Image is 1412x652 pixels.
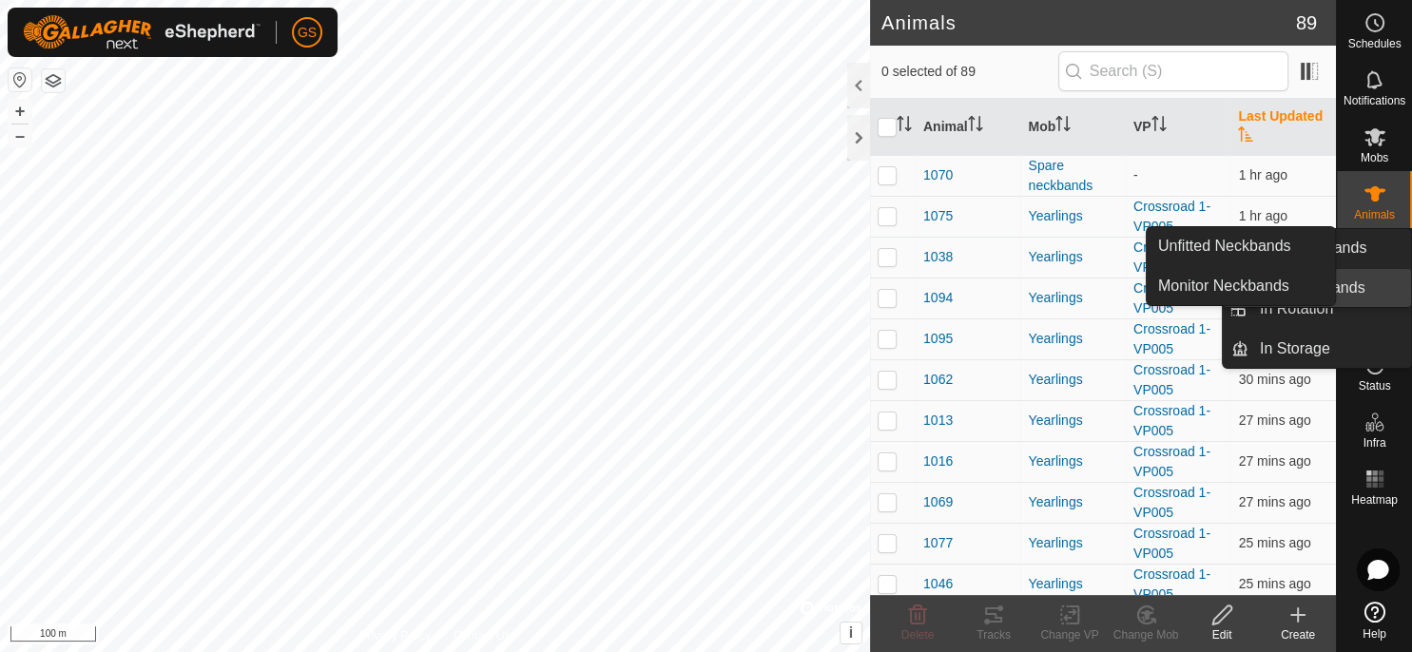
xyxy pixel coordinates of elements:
[1028,156,1118,196] div: Spare neckbands
[1055,119,1071,134] p-sorticon: Activate to sort
[1028,533,1118,553] div: Yearlings
[1238,129,1253,144] p-sorticon: Activate to sort
[1347,38,1401,49] span: Schedules
[1133,485,1210,520] a: Crossroad 1-VP005
[1184,626,1260,643] div: Edit
[1058,51,1288,91] input: Search (S)
[1238,535,1310,550] span: 26 Aug 2025, 9:39 am
[1020,99,1126,156] th: Mob
[1133,403,1210,438] a: Crossroad 1-VP005
[1248,330,1411,368] a: In Storage
[1238,208,1286,223] span: 26 Aug 2025, 9:04 am
[1361,152,1388,163] span: Mobs
[956,626,1032,643] div: Tracks
[849,624,853,641] span: i
[881,62,1058,82] span: 0 selected of 89
[1028,411,1118,431] div: Yearlings
[923,451,953,471] span: 1016
[1344,95,1405,106] span: Notifications
[1133,566,1210,602] a: Crossroad 1-VP005
[1363,628,1386,640] span: Help
[923,492,953,512] span: 1069
[1133,362,1210,397] a: Crossroad 1-VP005
[1238,494,1310,509] span: 26 Aug 2025, 9:37 am
[916,99,1021,156] th: Animal
[1223,290,1411,328] li: In Rotation
[1238,453,1310,469] span: 26 Aug 2025, 9:37 am
[1260,626,1336,643] div: Create
[1028,370,1118,390] div: Yearlings
[923,288,953,308] span: 1094
[1133,199,1210,234] a: Crossroad 1-VP005
[1133,321,1210,356] a: Crossroad 1-VP005
[1230,99,1336,156] th: Last Updated
[1133,167,1138,182] app-display-virtual-paddock-transition: -
[1028,247,1118,267] div: Yearlings
[1296,9,1317,37] span: 89
[897,119,912,134] p-sorticon: Activate to sort
[1260,297,1333,320] span: In Rotation
[1158,235,1291,258] span: Unfitted Neckbands
[1108,626,1184,643] div: Change Mob
[923,206,953,226] span: 1075
[881,11,1296,34] h2: Animals
[1354,209,1395,221] span: Animals
[1133,444,1210,479] a: Crossroad 1-VP005
[1028,492,1118,512] div: Yearlings
[841,623,861,643] button: i
[1133,526,1210,561] a: Crossroad 1-VP005
[1126,99,1231,156] th: VP
[1147,227,1335,265] a: Unfitted Neckbands
[1223,330,1411,368] li: In Storage
[1028,574,1118,594] div: Yearlings
[1133,280,1210,316] a: Crossroad 1-VP005
[1248,290,1411,328] a: In Rotation
[1028,288,1118,308] div: Yearlings
[923,411,953,431] span: 1013
[1133,240,1210,275] a: Crossroad 1-VP005
[923,165,953,185] span: 1070
[1028,206,1118,226] div: Yearlings
[42,69,65,92] button: Map Layers
[1337,594,1412,647] a: Help
[923,370,953,390] span: 1062
[1147,267,1335,305] a: Monitor Neckbands
[923,247,953,267] span: 1038
[9,100,31,123] button: +
[9,125,31,147] button: –
[359,627,431,644] a: Privacy Policy
[923,533,953,553] span: 1077
[1238,412,1310,428] span: 26 Aug 2025, 9:37 am
[9,68,31,91] button: Reset Map
[901,628,935,642] span: Delete
[1028,329,1118,349] div: Yearlings
[1260,337,1330,360] span: In Storage
[298,23,317,43] span: GS
[23,15,261,49] img: Gallagher Logo
[1238,372,1310,387] span: 26 Aug 2025, 9:34 am
[1028,451,1118,471] div: Yearlings
[1158,275,1289,297] span: Monitor Neckbands
[923,574,953,594] span: 1046
[1238,576,1310,591] span: 26 Aug 2025, 9:39 am
[1358,380,1390,392] span: Status
[1351,494,1398,506] span: Heatmap
[1238,167,1286,182] span: 26 Aug 2025, 9:02 am
[454,627,510,644] a: Contact Us
[923,329,953,349] span: 1095
[1363,437,1385,449] span: Infra
[1032,626,1108,643] div: Change VP
[968,119,983,134] p-sorticon: Activate to sort
[1151,119,1167,134] p-sorticon: Activate to sort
